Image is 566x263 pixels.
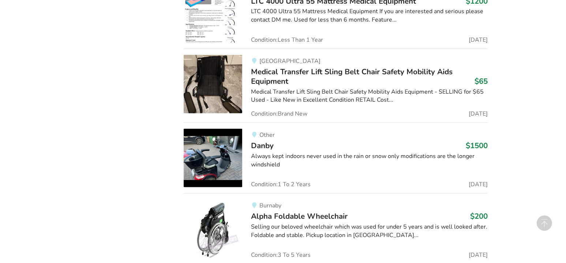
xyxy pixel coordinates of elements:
[184,49,488,123] a: transfer aids-medical transfer lift sling belt chair safety mobility aids equipment[GEOGRAPHIC_DA...
[470,211,488,221] h3: $200
[475,76,488,86] h3: $65
[469,181,488,187] span: [DATE]
[251,88,488,105] div: Medical Transfer Lift Sling Belt Chair Safety Mobility Aids Equipment - SELLING for $65 Used - Li...
[251,140,274,151] span: Danby
[184,55,242,113] img: transfer aids-medical transfer lift sling belt chair safety mobility aids equipment
[469,37,488,43] span: [DATE]
[184,199,242,258] img: mobility-alpha foldable wheelchair
[251,223,488,240] div: Selling our beloved wheelchair which was used for under 5 years and is well looked after. Foldabl...
[251,152,488,169] div: Always kept indoors never used in the rain or snow only modifications are the longer windshield
[251,67,453,86] span: Medical Transfer Lift Sling Belt Chair Safety Mobility Aids Equipment
[259,57,321,65] span: [GEOGRAPHIC_DATA]
[251,7,488,24] div: LTC 4000 Ultra 55 Mattress Medical Equipment If you are interested and serious please contact DM ...
[251,181,311,187] span: Condition: 1 To 2 Years
[184,123,488,193] a: mobility-danby OtherDanby$1500Always kept indoors never used in the rain or snow only modificatio...
[259,202,281,210] span: Burnaby
[184,129,242,187] img: mobility-danby
[259,131,275,139] span: Other
[251,37,323,43] span: Condition: Less Than 1 Year
[251,111,307,117] span: Condition: Brand New
[466,141,488,150] h3: $1500
[469,111,488,117] span: [DATE]
[251,252,311,258] span: Condition: 3 To 5 Years
[251,211,348,221] span: Alpha Foldable Wheelchair
[469,252,488,258] span: [DATE]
